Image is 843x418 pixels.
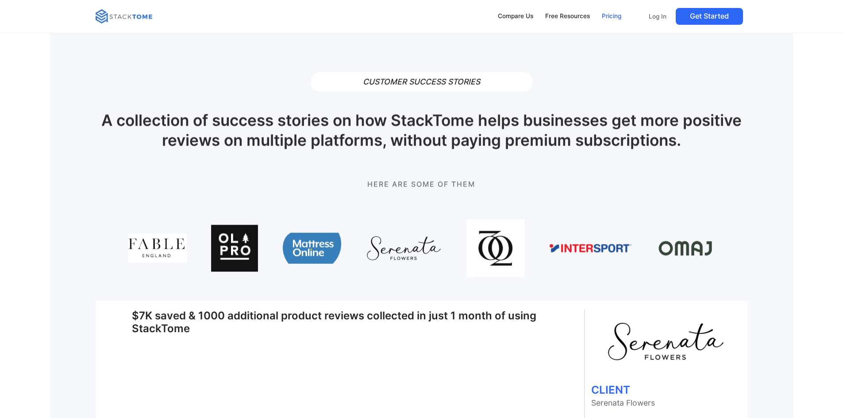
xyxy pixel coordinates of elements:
[643,8,672,25] a: Log In
[591,399,741,407] p: Serenata Flowers
[591,384,741,395] h1: CLIENT
[96,179,747,189] p: Here are some of them
[649,12,666,20] p: Log In
[498,12,533,21] div: Compare Us
[96,111,747,151] h1: A collection of success stories on how StackTome helps businesses get more positive reviews on mu...
[545,12,590,21] div: Free Resources
[597,7,625,26] a: Pricing
[541,7,594,26] a: Free Resources
[311,72,532,92] h1: CUSTOMER SUCCESS STORIES
[494,7,538,26] a: Compare Us
[132,310,547,335] h1: $7K saved & 1000 additional product reviews collected in just 1 month of using StackTome
[676,8,743,25] a: Get Started
[602,12,621,21] div: Pricing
